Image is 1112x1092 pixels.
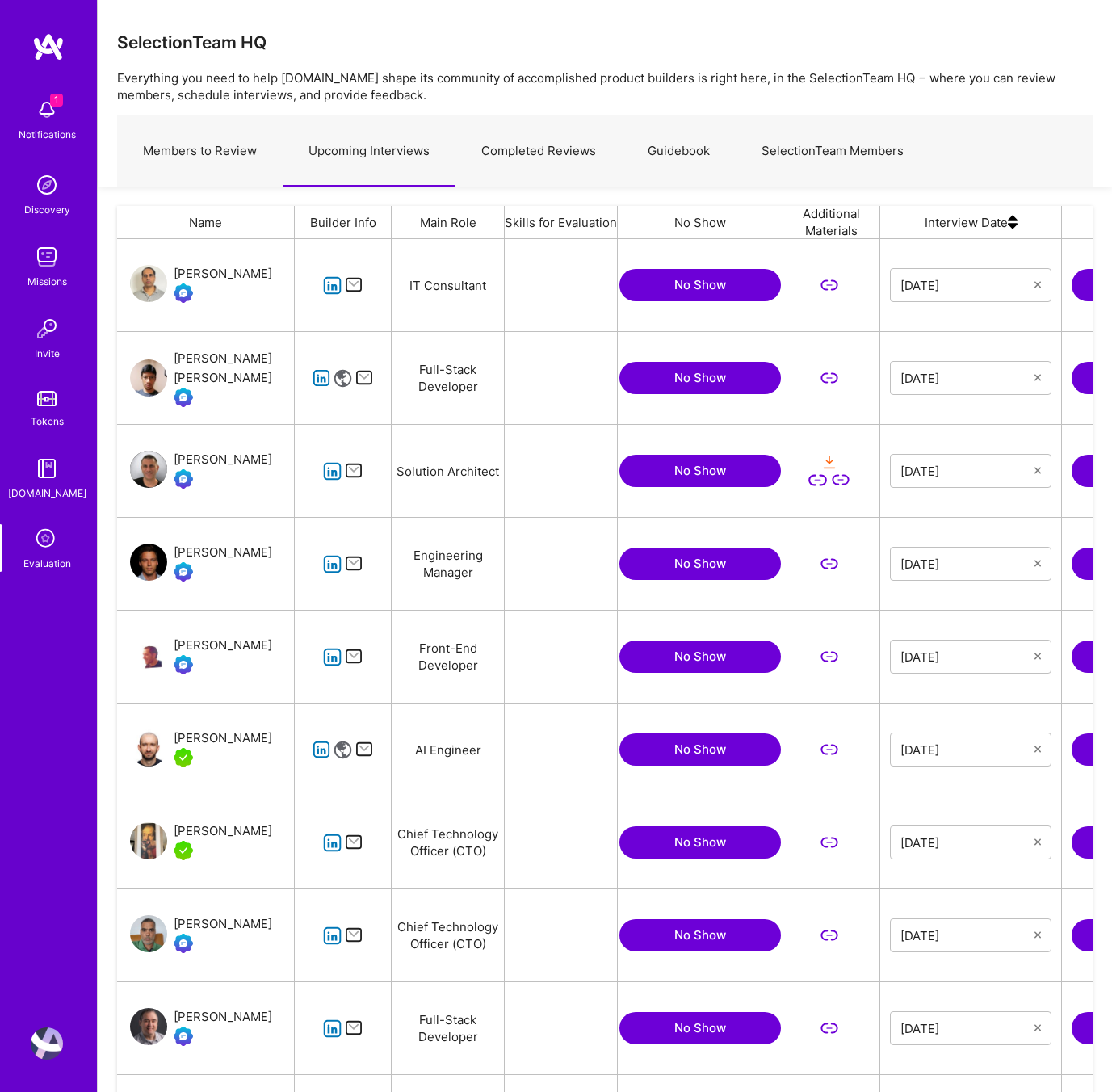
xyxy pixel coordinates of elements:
[174,655,193,674] img: Evaluation Call Booked
[323,462,342,481] i: icon linkedIn
[130,914,272,956] a: User Avatar[PERSON_NAME]Evaluation Call Booked
[174,1027,193,1046] img: Evaluation Call Booked
[19,126,76,143] div: Notifications
[35,345,60,362] div: Invite
[355,369,374,388] i: icon Mail
[313,741,331,759] i: icon linkedIn
[392,518,505,610] div: Engineering Manager
[334,369,352,388] i: icon Website
[345,648,363,666] i: icon Mail
[174,264,272,283] div: [PERSON_NAME]
[619,269,781,301] button: No Show
[24,201,70,218] div: Discovery
[130,636,272,678] a: User Avatar[PERSON_NAME]Evaluation Call Booked
[295,206,392,238] div: Builder Info
[505,206,618,238] div: Skills for Evaluation
[174,349,294,388] div: [PERSON_NAME] [PERSON_NAME]
[8,485,86,502] div: [DOMAIN_NAME]
[900,649,1034,665] input: Select Date...
[1008,206,1018,238] img: sort
[174,841,193,860] img: A.Teamer in Residence
[27,1027,67,1060] a: User Avatar
[174,450,272,469] div: [PERSON_NAME]
[323,926,342,945] i: icon linkedIn
[820,555,838,573] i: icon LinkSecondary
[117,69,1093,103] p: Everything you need to help [DOMAIN_NAME] shape its community of accomplished product builders is...
[900,741,1034,758] input: Select Date...
[323,555,342,573] i: icon linkedIn
[31,1027,63,1060] img: User Avatar
[619,640,781,673] button: No Show
[900,463,1034,479] input: Select Date...
[392,703,505,796] div: AI Engineer
[832,471,850,489] i: icon LinkSecondary
[130,264,272,306] a: User Avatar[PERSON_NAME]Evaluation Call Booked
[900,927,1034,943] input: Select Date...
[736,116,929,187] a: SelectionTeam Members
[392,239,505,331] div: IT Consultant
[313,369,331,388] i: icon linkedIn
[130,544,167,581] img: User Avatar
[619,362,781,394] button: No Show
[31,94,63,126] img: bell
[392,425,505,517] div: Solution Architect
[619,826,781,859] button: No Show
[323,648,342,666] i: icon linkedIn
[130,636,167,674] img: User Avatar
[130,543,272,585] a: User Avatar[PERSON_NAME]Evaluation Call Booked
[345,834,363,852] i: icon Mail
[619,1012,781,1044] button: No Show
[174,1007,272,1027] div: [PERSON_NAME]
[174,821,272,841] div: [PERSON_NAME]
[130,265,167,302] img: User Avatar
[174,748,193,767] img: A.Teamer in Residence
[130,451,167,488] img: User Avatar
[174,469,193,489] img: Evaluation Call Booked
[820,741,838,759] i: icon LinkSecondary
[392,332,505,424] div: Full-Stack Developer
[174,388,193,407] img: Evaluation Call Booked
[37,391,57,406] img: tokens
[31,413,64,430] div: Tokens
[820,648,838,666] i: icon LinkSecondary
[117,206,295,238] div: Name
[900,1020,1034,1036] input: Select Date...
[130,729,167,766] img: User Avatar
[619,733,781,766] button: No Show
[622,116,736,187] a: Guidebook
[619,548,781,580] button: No Show
[174,543,272,562] div: [PERSON_NAME]
[174,914,272,934] div: [PERSON_NAME]
[174,729,272,748] div: [PERSON_NAME]
[174,934,193,953] img: Evaluation Call Booked
[130,915,167,952] img: User Avatar
[334,741,352,759] i: icon Website
[619,455,781,487] button: No Show
[130,359,167,397] img: User Avatar
[27,273,67,290] div: Missions
[130,450,272,492] a: User Avatar[PERSON_NAME]Evaluation Call Booked
[174,636,272,655] div: [PERSON_NAME]
[130,821,272,863] a: User Avatar[PERSON_NAME]A.Teamer in Residence
[820,834,838,852] i: icon LinkSecondary
[323,834,342,852] i: icon linkedIn
[323,276,342,295] i: icon linkedIn
[392,206,505,238] div: Main Role
[174,562,193,582] img: Evaluation Call Booked
[900,277,1034,293] input: Select Date...
[130,349,294,407] a: User Avatar[PERSON_NAME] [PERSON_NAME]Evaluation Call Booked
[345,1019,363,1038] i: icon Mail
[31,452,63,485] img: guide book
[32,32,65,61] img: logo
[392,982,505,1074] div: Full-Stack Developer
[23,555,71,572] div: Evaluation
[392,611,505,703] div: Front-End Developer
[345,462,363,481] i: icon Mail
[392,889,505,981] div: Chief Technology Officer (CTO)
[820,369,838,388] i: icon LinkSecondary
[619,919,781,951] button: No Show
[345,276,363,295] i: icon Mail
[31,169,63,201] img: discovery
[808,471,827,489] i: icon LinkSecondary
[283,116,455,187] a: Upcoming Interviews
